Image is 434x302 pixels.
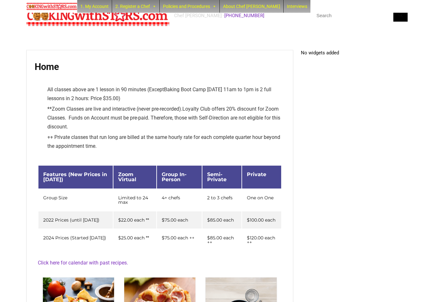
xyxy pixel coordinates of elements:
[118,171,136,182] span: Zoom Virtual
[207,236,237,244] div: $85.00 each ++
[43,171,107,182] span: Features (New Prices in [DATE])
[224,13,264,18] a: [PHONE_NUMBER]
[43,218,108,222] div: 2022 Prices (until [DATE])
[52,106,182,112] span: Zoom Classes are live and interactive (never pre-recorded).
[35,61,285,72] h1: Home
[162,236,197,240] div: $75.00 each ++
[393,10,408,22] button: Search
[247,236,276,244] div: $120.00 each ++
[207,218,237,222] div: $85.00 each
[174,12,264,19] div: Chef [PERSON_NAME] -
[118,196,151,204] div: Limited to 24 max
[118,218,151,222] div: $22.00 each **
[43,236,108,240] div: 2024 Prices (Started [DATE])
[162,218,197,222] div: $75.00 each
[162,171,186,182] span: Group In-Person
[162,196,197,200] div: 4+ chefs
[118,236,151,240] div: $25.00 each **
[207,171,227,182] span: Semi-Private
[26,3,77,10] img: Chef Paula's Cooking With Stars
[47,85,282,103] li: All classes above are 1 lesson in 90 minutes (Except
[247,196,276,200] div: One on One
[47,105,282,131] li: ** Loyalty Club offers 20% discount for Zoom Classes. Funds on Account must be pre-paid. Therefor...
[38,260,128,266] a: Click here for calendar with past recipes.
[26,5,169,26] img: Chef Paula's Cooking With Stars
[47,133,282,151] li: ++ Private classes that run long are billed at the same hourly rate for each complete quarter hou...
[247,218,276,222] div: $100.00 each
[312,10,408,22] input: Search
[301,50,408,56] p: No widgets added
[43,196,108,200] div: Group Size
[247,171,266,177] span: Private
[207,196,237,200] div: 2 to 3 chefs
